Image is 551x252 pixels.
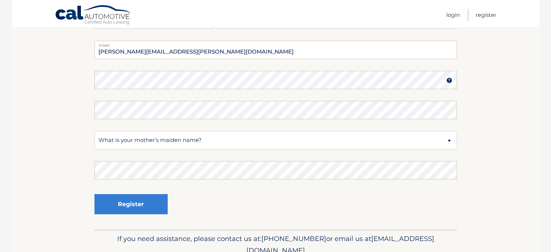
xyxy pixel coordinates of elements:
[446,77,452,83] img: tooltip.svg
[446,9,460,21] a: Login
[476,9,496,21] a: Register
[55,5,132,26] a: Cal Automotive
[261,234,326,243] span: [PHONE_NUMBER]
[94,41,457,47] label: Email
[94,194,168,214] button: Register
[94,41,457,59] input: Email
